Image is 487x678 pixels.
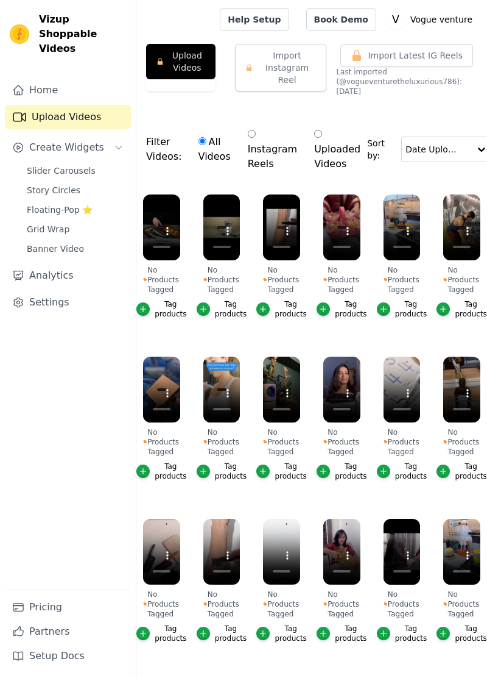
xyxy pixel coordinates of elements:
[384,590,421,619] div: No Products Tagged
[5,78,131,102] a: Home
[323,590,360,619] div: No Products Tagged
[436,462,486,481] button: Tag products
[317,462,366,481] button: Tag products
[314,127,361,172] label: Uploaded Videos
[443,265,480,294] div: No Products Tagged
[198,137,206,145] input: All Videos
[384,427,421,457] div: No Products Tagged
[19,162,131,179] a: Slider Carousels
[215,624,247,643] div: Tag products
[27,223,69,235] span: Grid Wrap
[215,299,247,319] div: Tag products
[443,590,480,619] div: No Products Tagged
[395,299,427,319] div: Tag products
[405,9,477,30] p: Vogue venture
[275,299,306,319] div: Tag products
[197,299,247,319] button: Tag products
[247,127,298,172] label: Instagram Reels
[248,130,256,138] input: Instagram Reels
[146,44,215,79] button: Upload Videos
[155,462,186,481] div: Tag products
[5,619,131,644] a: Partners
[335,299,366,319] div: Tag products
[27,184,80,196] span: Story Circles
[256,624,306,643] button: Tag products
[5,135,131,160] button: Create Widgets
[136,624,186,643] button: Tag products
[29,140,104,155] span: Create Widgets
[19,182,131,199] a: Story Circles
[136,462,186,481] button: Tag products
[335,462,366,481] div: Tag products
[314,130,322,138] input: Uploaded Videos
[384,265,421,294] div: No Products Tagged
[5,644,131,668] a: Setup Docs
[455,462,486,481] div: Tag products
[340,44,473,67] button: Import Latest IG Reels
[436,299,486,319] button: Tag products
[395,462,427,481] div: Tag products
[317,299,366,319] button: Tag products
[143,590,180,619] div: No Products Tagged
[155,299,186,319] div: Tag products
[19,221,131,238] a: Grid Wrap
[39,12,126,56] span: Vizup Shoppable Videos
[19,201,131,218] a: Floating-Pop ⭐
[436,624,486,643] button: Tag products
[263,590,300,619] div: No Products Tagged
[368,49,463,62] span: Import Latest IG Reels
[323,427,360,457] div: No Products Tagged
[5,105,131,129] a: Upload Videos
[27,204,93,216] span: Floating-Pop ⭐
[197,624,247,643] button: Tag products
[386,9,477,30] button: V Vogue venture
[335,624,366,643] div: Tag products
[220,8,289,31] a: Help Setup
[256,299,306,319] button: Tag products
[336,67,477,96] span: Last imported (@ vogueventuretheluxurious786 ): [DATE]
[256,462,306,481] button: Tag products
[455,299,486,319] div: Tag products
[5,290,131,315] a: Settings
[377,299,427,319] button: Tag products
[263,427,300,457] div: No Products Tagged
[136,299,186,319] button: Tag products
[5,263,131,288] a: Analytics
[203,265,240,294] div: No Products Tagged
[306,8,376,31] a: Book Demo
[203,590,240,619] div: No Products Tagged
[155,624,186,643] div: Tag products
[5,595,131,619] a: Pricing
[235,44,326,91] button: Import Instagram Reel
[443,427,480,457] div: No Products Tagged
[377,624,427,643] button: Tag products
[143,427,180,457] div: No Products Tagged
[263,265,300,294] div: No Products Tagged
[317,624,366,643] button: Tag products
[392,13,399,26] text: V
[203,427,240,457] div: No Products Tagged
[323,265,360,294] div: No Products Tagged
[27,243,84,255] span: Banner Video
[10,24,29,44] img: Vizup
[215,462,247,481] div: Tag products
[275,462,306,481] div: Tag products
[275,624,306,643] div: Tag products
[198,134,231,165] label: All Videos
[395,624,427,643] div: Tag products
[455,624,486,643] div: Tag products
[27,165,96,177] span: Slider Carousels
[19,240,131,257] a: Banner Video
[197,462,247,481] button: Tag products
[377,462,427,481] button: Tag products
[143,265,180,294] div: No Products Tagged
[146,121,367,178] div: Filter Videos:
